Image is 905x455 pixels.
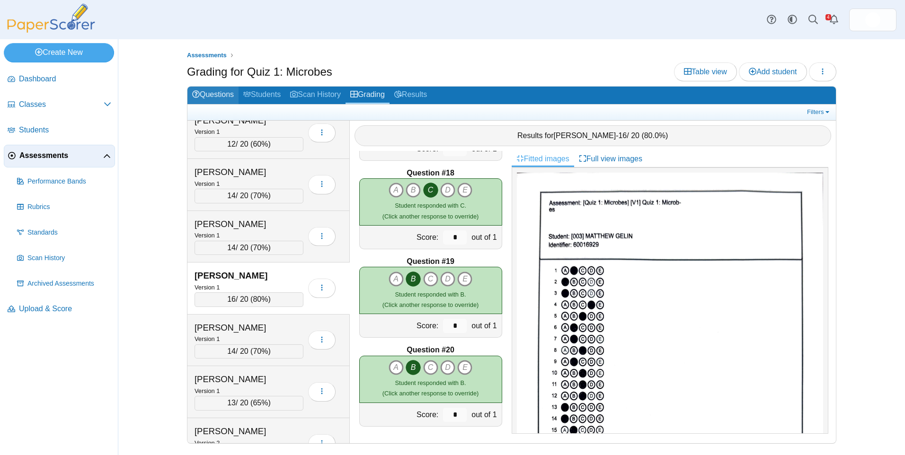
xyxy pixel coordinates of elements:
b: Question #19 [407,256,454,267]
span: Dashboard [19,74,111,84]
div: Score: [360,314,441,337]
small: Version 1 [195,128,220,135]
a: Rubrics [13,196,115,219]
i: A [389,271,404,287]
span: 14 [227,347,236,355]
div: / 20 ( ) [195,396,303,410]
a: Upload & Score [4,298,115,321]
i: D [440,183,455,198]
span: Assessments [187,52,227,59]
small: Version 1 [195,284,220,291]
small: Version 1 [195,232,220,239]
img: ps.hreErqNOxSkiDGg1 [865,12,880,27]
span: Classes [19,99,104,110]
span: 14 [227,244,236,252]
span: 80.0% [644,131,665,140]
div: / 20 ( ) [195,189,303,203]
a: Alerts [824,9,844,30]
a: Standards [13,221,115,244]
div: Score: [360,403,441,426]
span: 65% [253,399,268,407]
span: Table view [684,68,727,76]
i: A [389,360,404,375]
div: / 20 ( ) [195,241,303,255]
a: Dashboard [4,68,115,91]
i: E [457,360,472,375]
span: [PERSON_NAME] [554,131,616,140]
small: (Click another response to override) [382,202,479,219]
span: Rubrics [27,202,111,212]
i: E [457,271,472,287]
span: 12 [227,140,236,148]
div: out of 1 [469,226,501,249]
div: [PERSON_NAME] [195,218,289,230]
a: Assessments [185,50,229,61]
i: C [423,271,438,287]
small: Version 1 [195,180,220,187]
a: Students [4,119,115,142]
div: [PERSON_NAME] [195,322,289,334]
i: A [389,183,404,198]
span: 14 [227,192,236,200]
span: Student responded with B. [395,291,466,298]
small: Version 2 [195,439,220,446]
a: PaperScorer [4,26,98,34]
div: out of 1 [469,137,501,160]
a: Classes [4,94,115,116]
i: D [440,271,455,287]
i: B [406,183,421,198]
span: Upload & Score [19,304,111,314]
small: (Click another response to override) [382,291,479,308]
span: 70% [253,347,268,355]
a: Scan History [13,247,115,270]
a: Filters [805,107,834,117]
a: Add student [739,62,807,81]
span: 70% [253,244,268,252]
div: [PERSON_NAME] [195,166,289,178]
span: 80% [253,295,268,303]
b: Question #20 [407,345,454,355]
span: Standards [27,228,111,237]
h1: Grading for Quiz 1: Microbes [187,64,332,80]
i: B [406,271,421,287]
i: D [440,360,455,375]
i: C [423,183,438,198]
span: Student responded with C. [395,202,466,209]
div: / 20 ( ) [195,292,303,306]
i: B [406,360,421,375]
a: Full view images [574,151,647,167]
i: C [423,360,438,375]
div: [PERSON_NAME] [195,114,289,127]
i: E [457,183,472,198]
a: Students [239,87,285,104]
img: PaperScorer [4,4,98,33]
a: ps.hreErqNOxSkiDGg1 [849,9,896,31]
span: 70% [253,192,268,200]
div: Score: [360,226,441,249]
div: Results for - / 20 ( ) [355,125,832,146]
small: Version 1 [195,335,220,342]
div: / 20 ( ) [195,137,303,151]
span: 60% [253,140,268,148]
span: Add student [749,68,797,76]
span: Students [19,125,111,135]
span: Assessments [19,150,103,161]
span: Micah Willis [865,12,880,27]
a: Fitted images [512,151,574,167]
div: / 20 ( ) [195,344,303,359]
a: Assessments [4,145,115,167]
div: [PERSON_NAME] [195,270,289,282]
a: Grading [346,87,390,104]
span: 13 [227,399,236,407]
div: out of 1 [469,314,501,337]
span: Student responded with B. [395,379,466,386]
a: Performance Bands [13,170,115,193]
span: 16 [618,131,627,140]
a: Questions [187,87,239,104]
a: Archived Assessments [13,272,115,295]
a: Create New [4,43,114,62]
span: 16 [227,295,236,303]
span: Scan History [27,254,111,263]
small: Version 1 [195,387,220,394]
span: Performance Bands [27,177,111,186]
